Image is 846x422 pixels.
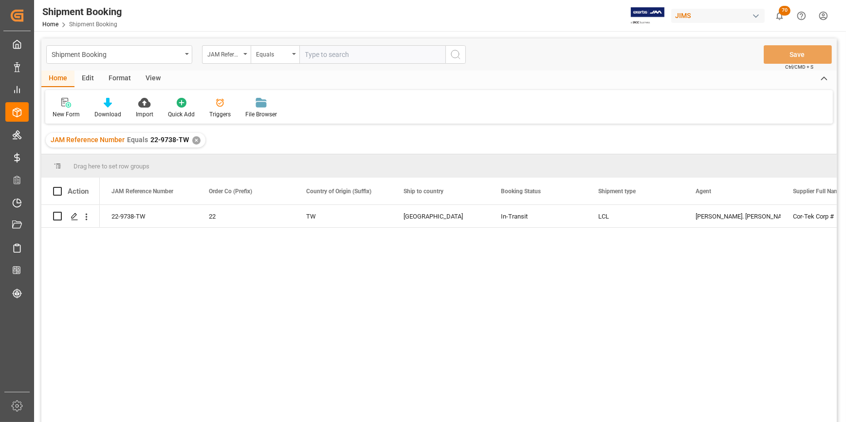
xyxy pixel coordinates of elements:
div: Import [136,110,153,119]
button: Help Center [791,5,812,27]
div: [GEOGRAPHIC_DATA] [404,205,478,228]
span: Shipment type [598,188,636,195]
div: Quick Add [168,110,195,119]
div: Edit [74,71,101,87]
span: 22-9738-TW [150,136,189,144]
img: Exertis%20JAM%20-%20Email%20Logo.jpg_1722504956.jpg [631,7,664,24]
span: Booking Status [501,188,541,195]
span: JAM Reference Number [51,136,125,144]
div: 22-9738-TW [100,205,197,227]
span: Equals [127,136,148,144]
div: Press SPACE to select this row. [41,205,100,228]
button: Save [764,45,832,64]
button: open menu [202,45,251,64]
span: Country of Origin (Suffix) [306,188,371,195]
div: LCL [598,205,672,228]
div: File Browser [245,110,277,119]
span: Supplier Full Name [793,188,842,195]
a: Home [42,21,58,28]
span: Agent [696,188,711,195]
div: TW [306,205,380,228]
div: JAM Reference Number [207,48,240,59]
span: 70 [779,6,791,16]
div: Format [101,71,138,87]
div: View [138,71,168,87]
span: Order Co (Prefix) [209,188,252,195]
div: Shipment Booking [42,4,122,19]
div: In-Transit [501,205,575,228]
button: open menu [251,45,299,64]
div: Download [94,110,121,119]
div: Home [41,71,74,87]
span: Ship to country [404,188,443,195]
input: Type to search [299,45,445,64]
div: Triggers [209,110,231,119]
span: Ctrl/CMD + S [785,63,813,71]
div: Equals [256,48,289,59]
div: Action [68,187,89,196]
div: [PERSON_NAME]. [PERSON_NAME] [696,205,770,228]
div: ✕ [192,136,201,145]
button: open menu [46,45,192,64]
button: search button [445,45,466,64]
span: Drag here to set row groups [74,163,149,170]
div: Shipment Booking [52,48,182,60]
div: JIMS [671,9,765,23]
button: JIMS [671,6,769,25]
button: show 70 new notifications [769,5,791,27]
div: New Form [53,110,80,119]
span: JAM Reference Number [111,188,173,195]
div: 22 [209,205,283,228]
